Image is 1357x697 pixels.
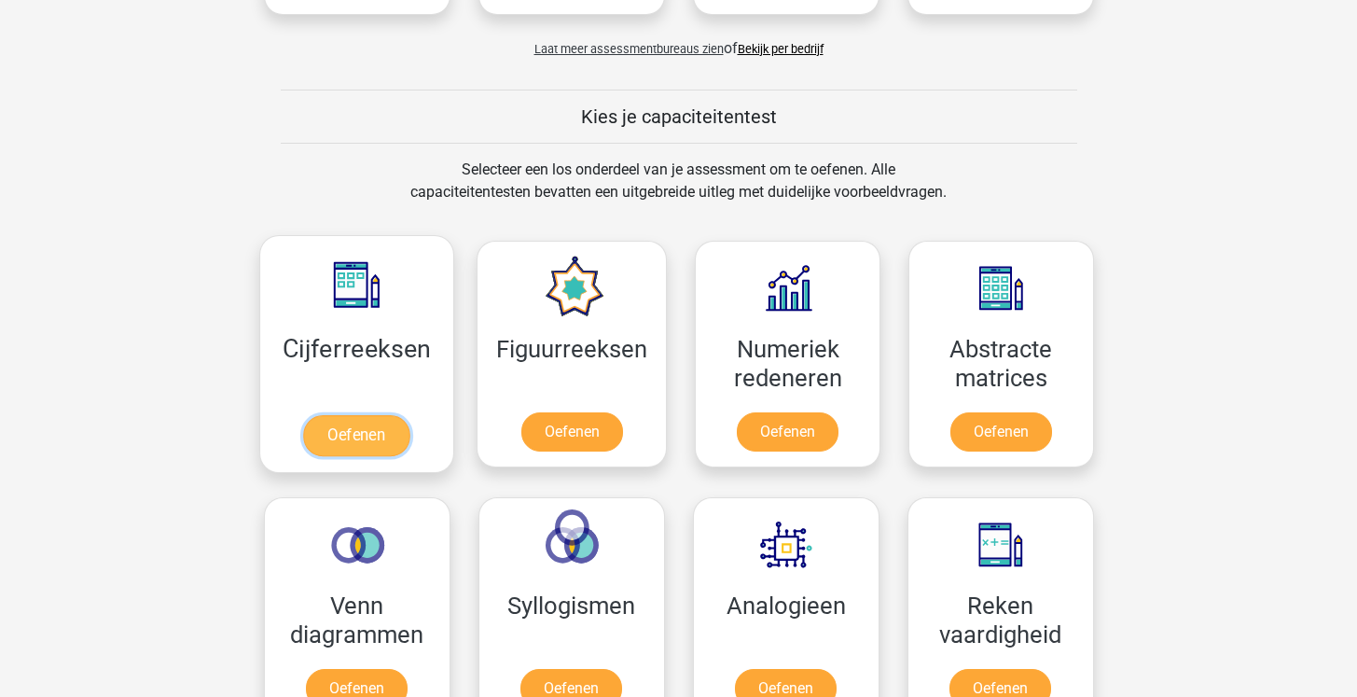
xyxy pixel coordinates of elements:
span: Laat meer assessmentbureaus zien [534,42,724,56]
a: Oefenen [521,412,623,452]
a: Oefenen [303,415,409,456]
div: of [250,22,1108,60]
h5: Kies je capaciteitentest [281,105,1077,128]
a: Oefenen [950,412,1052,452]
a: Bekijk per bedrijf [738,42,824,56]
a: Oefenen [737,412,838,452]
div: Selecteer een los onderdeel van je assessment om te oefenen. Alle capaciteitentesten bevatten een... [393,159,964,226]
